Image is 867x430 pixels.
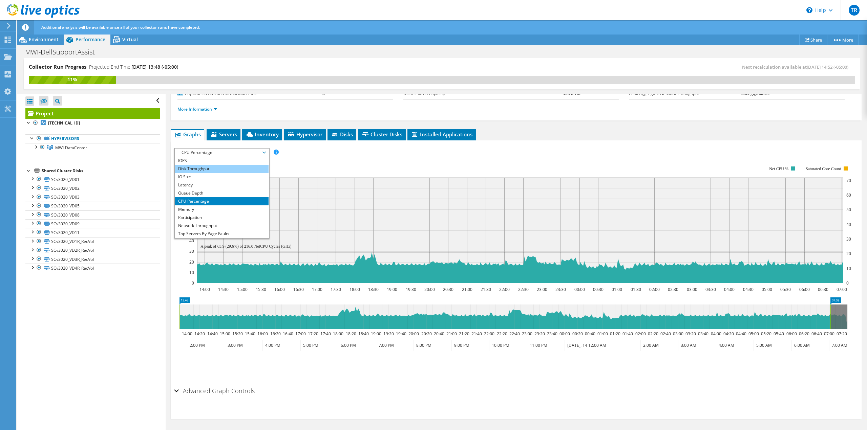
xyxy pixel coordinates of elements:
text: 04:00 [711,331,721,337]
li: CPU Percentage [175,197,269,205]
text: 18:00 [333,331,343,337]
a: Hypervisors [25,134,160,143]
span: Graphs [174,131,201,138]
text: 15:30 [256,287,266,292]
li: Memory [175,205,269,213]
text: 23:00 [537,287,547,292]
text: 15:40 [245,331,255,337]
text: 40 [846,222,851,227]
text: 03:30 [705,287,716,292]
text: 06:00 [786,331,797,337]
a: SCv3020_VD03 [25,193,160,202]
text: 07:00 [837,287,847,292]
text: 19:30 [406,287,416,292]
text: 22:00 [499,287,510,292]
text: 05:20 [761,331,771,337]
a: SCv3020_VD4R_RecVol [25,264,160,272]
text: 00:40 [585,331,595,337]
span: MWI-DataCenter [55,145,87,151]
text: 40 [189,238,194,244]
b: 3 [322,91,325,96]
text: 20:30 [443,287,453,292]
text: 04:00 [724,287,735,292]
span: Cluster Disks [361,131,402,138]
span: Environment [29,36,59,43]
text: 17:00 [295,331,306,337]
text: 10 [189,270,194,275]
text: 23:30 [555,287,566,292]
text: 00:20 [572,331,583,337]
div: 11% [29,76,116,83]
text: 16:40 [283,331,293,337]
text: A peak of 63.9 (29.6%) of 216.0 NetCPU Cycles (GHz) [200,244,292,249]
text: 20 [846,251,851,256]
text: 06:20 [799,331,809,337]
text: 01:00 [597,331,608,337]
text: 17:40 [320,331,331,337]
text: 19:20 [383,331,394,337]
span: Installed Applications [411,131,472,138]
text: 21:00 [446,331,457,337]
text: 02:40 [660,331,671,337]
a: SCv3020_VD2R_RecVol [25,246,160,255]
text: 50 [846,207,851,212]
text: 04:40 [736,331,746,337]
h1: MWI-DellSupportAssist [22,48,105,56]
a: SCv3020_VD11 [25,228,160,237]
text: 03:00 [673,331,683,337]
text: 01:20 [610,331,620,337]
text: 14:00 [199,287,210,292]
label: Peak Aggregate Network Throughput [629,90,741,97]
text: 05:00 [748,331,759,337]
text: 03:20 [685,331,696,337]
text: 02:00 [649,287,660,292]
text: 20:00 [408,331,419,337]
text: 04:30 [743,287,754,292]
text: 01:00 [612,287,622,292]
li: Participation [175,213,269,222]
text: 19:40 [396,331,406,337]
a: SCv3020_VD09 [25,219,160,228]
a: Project [25,108,160,119]
span: CPU Percentage [178,149,265,157]
a: [TECHNICAL_ID] [25,119,160,128]
span: TR [849,5,860,16]
text: 02:30 [668,287,678,292]
text: 0 [846,280,849,286]
text: 15:00 [237,287,248,292]
text: 19:00 [371,331,381,337]
text: 18:40 [358,331,369,337]
text: 17:30 [331,287,341,292]
text: 30 [189,248,194,254]
h2: Advanced Graph Controls [174,384,255,398]
text: 20:20 [421,331,432,337]
text: 18:00 [350,287,360,292]
text: 21:00 [462,287,472,292]
text: 05:30 [780,287,791,292]
text: 06:40 [811,331,822,337]
a: SCv3020_VD02 [25,184,160,193]
text: 10 [846,266,851,271]
text: 23:40 [547,331,557,337]
text: 03:00 [687,287,697,292]
span: Disks [331,131,353,138]
text: Saturated Core Count [806,166,841,171]
a: More [827,35,859,45]
li: IO Size [175,173,269,181]
text: 04:20 [723,331,734,337]
li: Latency [175,181,269,189]
span: [DATE] 13:48 (-05:00) [131,64,178,70]
text: 23:00 [522,331,532,337]
text: 15:00 [220,331,230,337]
text: 17:20 [308,331,318,337]
span: Performance [76,36,105,43]
text: 00:00 [574,287,585,292]
a: SCv3020_VD3R_RecVol [25,255,160,264]
text: 01:40 [622,331,633,337]
text: 21:40 [471,331,482,337]
a: Share [799,35,827,45]
div: Shared Cluster Disks [42,167,160,175]
a: More Information [177,106,217,112]
span: Additional analysis will be available once all of your collector runs have completed. [41,24,200,30]
span: Inventory [246,131,279,138]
